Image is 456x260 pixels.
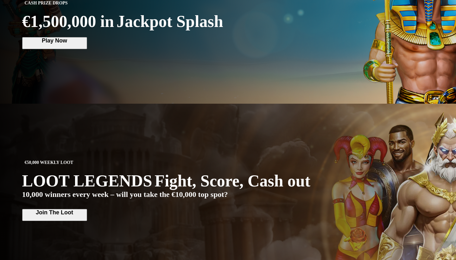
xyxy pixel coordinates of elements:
[25,210,84,216] span: Join The Loot
[22,190,228,199] span: 10,000 winners every week – will you take the €10,000 top spot?
[22,12,114,31] span: €1,500,000 in
[22,159,76,166] span: €50,000 WEEKLY LOOT
[22,37,87,49] button: Play Now
[22,172,152,190] span: LOOT LEGENDS
[155,173,310,189] span: Fight, Score, Cash out
[25,38,84,44] span: Play Now
[117,13,223,30] span: Jackpot Splash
